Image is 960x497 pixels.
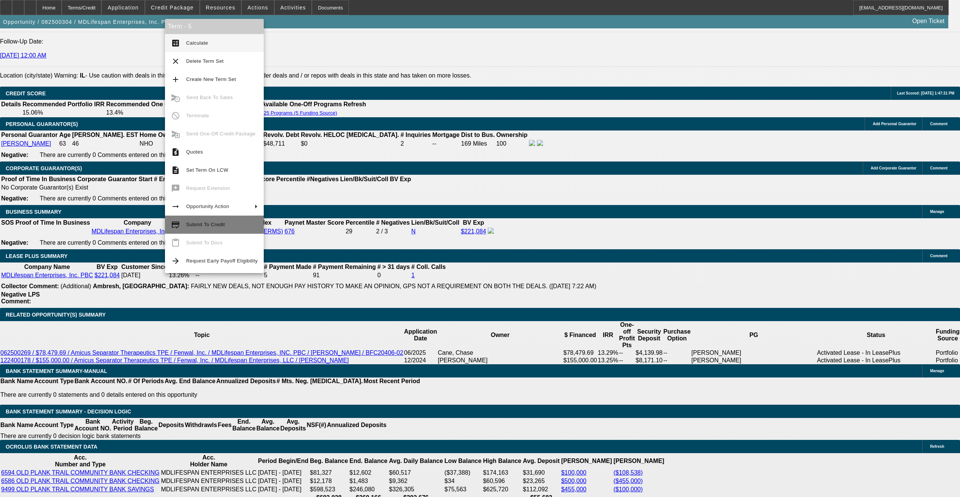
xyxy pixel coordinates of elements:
b: IL [80,72,85,79]
a: ($108,538) [613,469,643,476]
th: Refresh [343,101,367,108]
span: OCROLUS BANK STATEMENT DATA [6,444,97,450]
mat-icon: calculate [171,39,180,48]
td: $12,178 [310,477,348,485]
span: Quotes [186,149,203,155]
span: Activities [280,5,306,11]
b: Ambresh, [GEOGRAPHIC_DATA]: [93,283,189,289]
td: MDLIFESPAN ENTERPRISES LLC [160,469,257,477]
b: Percentile [276,176,305,182]
td: $155,000.00 [563,357,597,364]
td: No Corporate Guarantor(s) Exist [1,184,414,191]
td: $78,479.69 [563,349,597,357]
th: End. Balance [349,454,388,468]
th: Annualized Deposits [216,377,276,385]
a: 6594 OLD PLANK TRAIL COMMUNITY BANK CHECKING [1,469,159,476]
td: -- [619,357,635,364]
td: Portfolio [935,357,960,364]
th: Deposits [158,418,185,432]
img: linkedin-icon.png [537,140,543,146]
b: # Payment Made [264,264,311,270]
span: Comment [930,166,948,170]
th: Avg. Deposits [280,418,307,432]
th: One-off Profit Pts [619,321,635,349]
a: 6586 OLD PLANK TRAIL COMMUNITY BANK CHECKING [1,478,159,484]
th: PG [691,321,817,349]
b: Dist to Bus. [461,132,495,138]
td: 100 [496,140,528,148]
span: Set Term On LCW [186,167,228,173]
td: 06/2025 [404,349,437,357]
th: Low Balance [444,454,482,468]
span: LEASE PLUS SUMMARY [6,253,68,259]
th: Activity Period [112,418,134,432]
b: BV Exp [96,264,118,270]
button: Credit Package [145,0,199,15]
td: [PERSON_NAME] [691,349,817,357]
th: Annualized Deposits [327,418,387,432]
img: facebook-icon.png [529,140,535,146]
td: [DATE] [121,272,168,279]
td: Activated Lease - In LeasePlus [817,349,935,357]
span: (Additional) [61,283,91,289]
span: Add Corporate Guarantor [871,166,916,170]
td: 13.26% [168,272,194,279]
th: Most Recent Period [363,377,420,385]
td: [DATE] - [DATE] [258,486,309,493]
td: MDLIFESPAN ENTERPRISES LLC [160,477,257,485]
b: Ownership [496,132,527,138]
td: $12,602 [349,469,388,477]
a: MDLifespan Enterprises, Inc. PBC [92,228,184,235]
b: #Negatives [307,176,339,182]
b: Start [138,176,152,182]
button: Actions [242,0,274,15]
span: Create New Term Set [186,76,236,82]
th: $ Financed [563,321,597,349]
span: Application [107,5,138,11]
th: Withdrawls [184,418,217,432]
td: [PERSON_NAME] [437,357,563,364]
th: # Mts. Neg. [MEDICAL_DATA]. [276,377,363,385]
b: Collector Comment: [1,283,59,289]
span: Request Early Payoff Eligibility [186,258,258,264]
span: Resources [206,5,235,11]
td: NHO [139,140,195,148]
td: $4,139.98 [635,349,663,357]
b: Corporate Guarantor [77,176,137,182]
th: Details [1,101,21,108]
span: Delete Term Set [186,58,224,64]
p: There are currently 0 statements and 0 details entered on this opportunity [0,391,420,398]
span: Bank Statement Summary - Decision Logic [6,408,131,415]
td: $112,092 [523,486,560,493]
b: BV Exp [463,219,484,226]
a: [PERSON_NAME] [1,140,51,147]
span: There are currently 0 Comments entered on this opportunity [40,152,200,158]
td: $48,711 [263,140,300,148]
span: Manage [930,210,944,214]
th: Acc. Number and Type [1,454,160,468]
a: $221,084 [461,228,486,235]
th: # Of Periods [128,377,164,385]
td: [DATE] - [DATE] [258,477,309,485]
td: Activated Lease - In LeasePlus [817,357,935,364]
td: -- [195,272,263,279]
b: Lien/Bk/Suit/Coll [411,219,459,226]
th: Bank Account NO. [74,418,112,432]
th: Recommended Portfolio IRR [22,101,105,108]
a: N [411,228,416,235]
b: Personal Guarantor [1,132,58,138]
th: Beg. Balance [134,418,158,432]
th: Avg. Deposit [523,454,560,468]
th: Purchase Option [663,321,691,349]
td: 12/2024 [404,357,437,364]
th: End. Balance [232,418,256,432]
span: There are currently 0 Comments entered on this opportunity [40,239,200,246]
td: 13.29% [597,349,619,357]
span: CORPORATE GUARANTOR(S) [6,165,82,171]
button: Activities [275,0,312,15]
td: $9,362 [389,477,443,485]
b: # Negatives [376,219,410,226]
th: Avg. Daily Balance [389,454,443,468]
th: [PERSON_NAME] [561,454,612,468]
td: $326,305 [389,486,443,493]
